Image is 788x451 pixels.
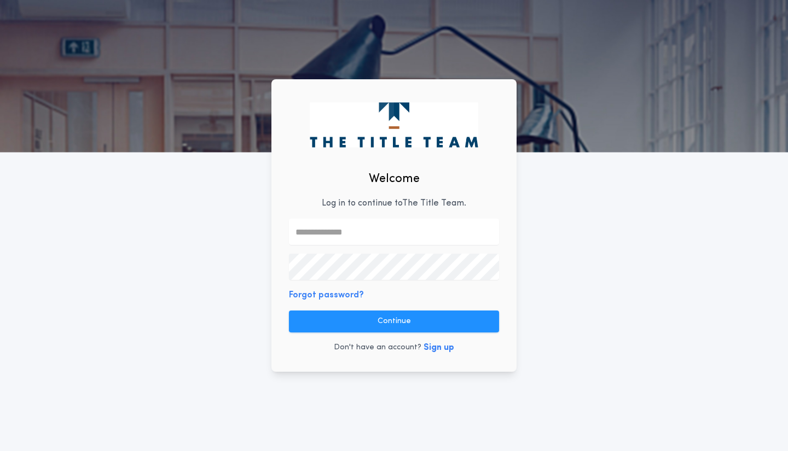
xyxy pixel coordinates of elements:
[424,341,454,354] button: Sign up
[289,311,499,332] button: Continue
[322,197,466,210] p: Log in to continue to The Title Team .
[369,170,420,188] h2: Welcome
[289,289,364,302] button: Forgot password?
[334,342,421,353] p: Don't have an account?
[310,102,478,147] img: logo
